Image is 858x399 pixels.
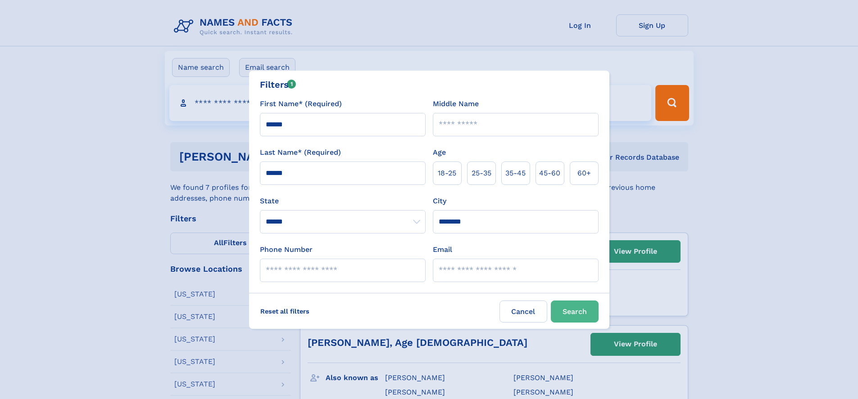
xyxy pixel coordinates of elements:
label: Age [433,147,446,158]
button: Search [551,300,599,323]
span: 45‑60 [539,168,560,179]
span: 25‑35 [472,168,491,179]
label: Email [433,244,452,255]
label: Last Name* (Required) [260,147,341,158]
label: City [433,196,446,206]
label: Phone Number [260,244,313,255]
span: 18‑25 [438,168,456,179]
label: Reset all filters [254,300,315,322]
label: Cancel [499,300,547,323]
label: Middle Name [433,99,479,109]
div: Filters [260,78,296,91]
label: State [260,196,426,206]
span: 60+ [577,168,591,179]
span: 35‑45 [505,168,526,179]
label: First Name* (Required) [260,99,342,109]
